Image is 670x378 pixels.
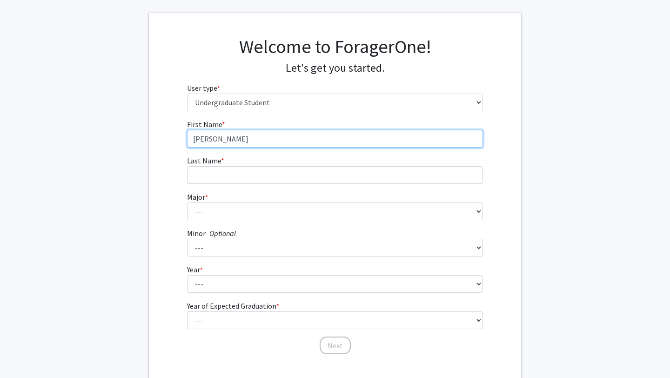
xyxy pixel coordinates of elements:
span: Last Name [187,156,221,165]
h4: Let's get you started. [187,61,483,75]
label: Year [187,264,203,275]
i: - Optional [206,229,236,238]
label: Major [187,191,208,202]
label: User type [187,82,220,94]
h1: Welcome to ForagerOne! [187,35,483,58]
label: Minor [187,228,236,239]
iframe: Chat [7,336,40,371]
label: Year of Expected Graduation [187,300,279,311]
span: First Name [187,120,222,129]
button: Next [320,337,351,354]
